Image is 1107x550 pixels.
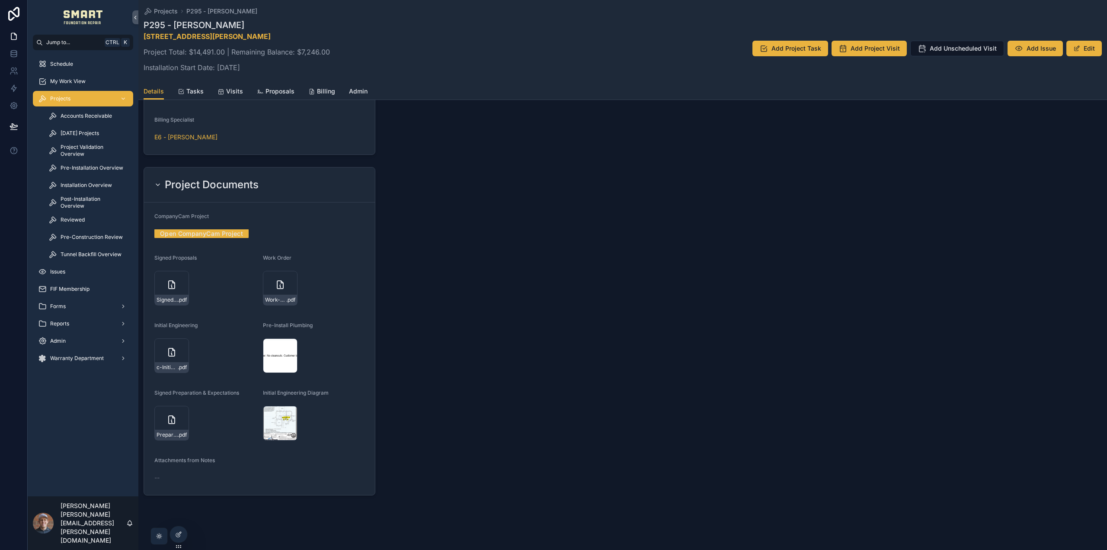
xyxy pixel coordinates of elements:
[61,234,123,241] span: Pre-Construction Review
[43,229,133,245] a: Pre-Construction Review
[226,87,243,96] span: Visits
[64,10,103,24] img: App logo
[33,56,133,72] a: Schedule
[1027,44,1056,53] span: Add Issue
[61,113,112,119] span: Accounts Receivable
[186,7,257,16] a: P295 - [PERSON_NAME]
[154,254,197,261] span: Signed Proposals
[144,7,178,16] a: Projects
[930,44,997,53] span: Add Unscheduled Visit
[317,87,335,96] span: Billing
[178,296,187,303] span: .pdf
[157,296,178,303] span: Signed-Proposal---Proposal-for-[PERSON_NAME]---213-[PERSON_NAME]-MNR-[PERSON_NAME]---[[DATE]]---r...
[178,431,187,438] span: .pdf
[43,212,133,228] a: Reviewed
[752,41,828,56] button: Add Project Task
[61,144,125,158] span: Project Validation Overview
[154,457,215,463] span: Attachments from Notes
[61,196,125,209] span: Post-Installation Overview
[265,296,286,303] span: Work-Order---[PERSON_NAME]-Foundation
[144,19,330,31] h1: P295 - [PERSON_NAME]
[50,95,70,102] span: Projects
[308,84,335,101] a: Billing
[43,108,133,124] a: Accounts Receivable
[144,32,271,41] a: [STREET_ADDRESS][PERSON_NAME]
[144,87,164,96] span: Details
[61,164,123,171] span: Pre-Installation Overview
[1008,41,1063,56] button: Add Issue
[61,502,126,545] p: [PERSON_NAME] [PERSON_NAME][EMAIL_ADDRESS][PERSON_NAME][DOMAIN_NAME]
[43,177,133,193] a: Installation Overview
[157,431,178,438] span: Preparation-&-Expectations-from-Smart-Foundation-Repair
[28,50,138,377] div: scrollable content
[43,195,133,210] a: Post-Installation Overview
[154,133,218,142] a: E6 - [PERSON_NAME]
[144,62,330,73] p: Installation Start Date: [DATE]
[165,178,259,192] h2: Project Documents
[105,38,120,47] span: Ctrl
[50,61,73,68] span: Schedule
[33,351,133,366] a: Warranty Department
[61,182,112,189] span: Installation Overview
[154,116,194,123] span: Billing Specialist
[154,7,178,16] span: Projects
[33,35,133,50] button: Jump to...CtrlK
[218,84,243,101] a: Visits
[144,84,164,100] a: Details
[1066,41,1102,56] button: Edit
[33,264,133,280] a: Issues
[46,39,101,46] span: Jump to...
[910,41,1004,56] button: Add Unscheduled Visit
[263,389,329,396] span: Initial Engineering Diagram
[61,130,99,137] span: [DATE] Projects
[43,247,133,262] a: Tunnel Backfill Overview
[50,303,66,310] span: Forms
[122,39,129,46] span: K
[33,299,133,314] a: Forms
[832,41,907,56] button: Add Project Visit
[178,84,204,101] a: Tasks
[851,44,900,53] span: Add Project Visit
[43,160,133,176] a: Pre-Installation Overview
[33,333,133,349] a: Admin
[157,364,178,371] span: c-Initial-Report-213-[PERSON_NAME]-Manor-10.01.25
[50,355,104,362] span: Warranty Department
[178,364,187,371] span: .pdf
[286,296,295,303] span: .pdf
[144,47,330,57] p: Project Total: $14,491.00 | Remaining Balance: $7,246.00
[50,338,66,344] span: Admin
[43,143,133,158] a: Project Validation Overview
[33,91,133,106] a: Projects
[349,87,368,96] span: Admin
[263,322,313,328] span: Pre-Install Plumbing
[771,44,821,53] span: Add Project Task
[43,125,133,141] a: [DATE] Projects
[266,87,294,96] span: Proposals
[50,78,86,85] span: My Work View
[50,268,65,275] span: Issues
[154,322,198,328] span: Initial Engineering
[263,254,291,261] span: Work Order
[61,251,122,258] span: Tunnel Backfill Overview
[349,84,368,101] a: Admin
[154,389,239,396] span: Signed Preparation & Expectations
[186,87,204,96] span: Tasks
[33,74,133,89] a: My Work View
[61,216,85,223] span: Reviewed
[33,316,133,331] a: Reports
[154,473,160,482] span: --
[50,320,69,327] span: Reports
[257,84,294,101] a: Proposals
[50,286,90,293] span: FIF Membership
[33,281,133,297] a: FIF Membership
[154,213,209,219] span: CompanyCam Project
[154,227,249,240] a: Open CompanyCam Project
